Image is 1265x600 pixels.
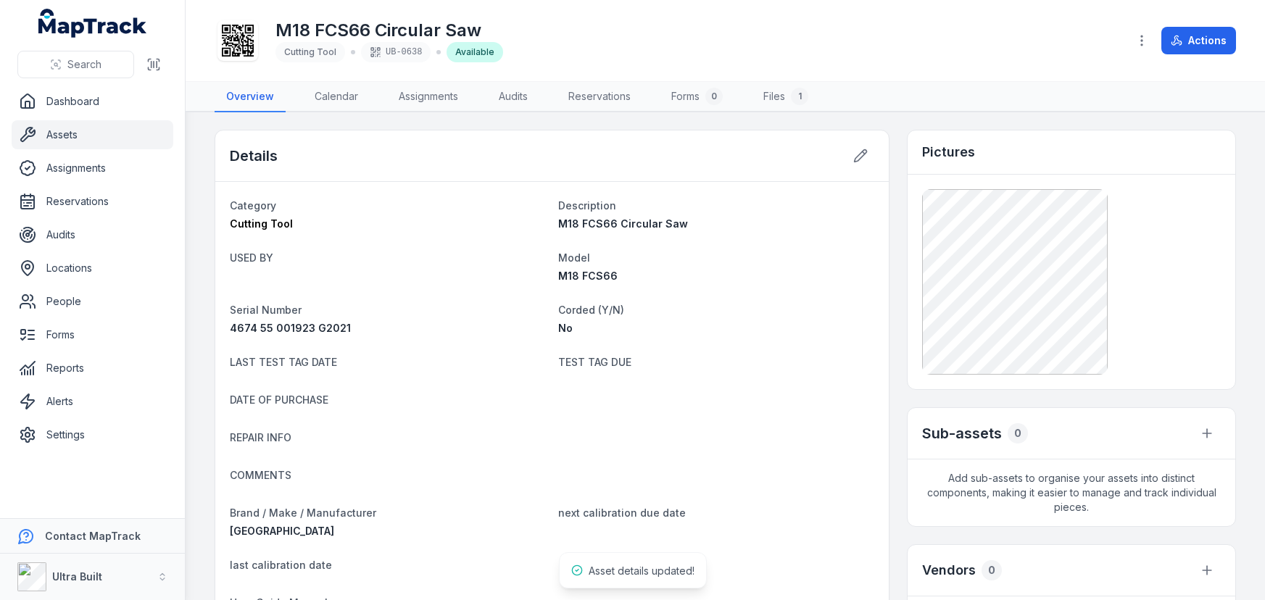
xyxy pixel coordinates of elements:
a: Files1 [752,82,820,112]
span: REPAIR INFO [230,431,291,443]
a: MapTrack [38,9,147,38]
span: Cutting Tool [284,46,336,57]
span: Description [558,199,616,212]
a: Assignments [12,154,173,183]
span: Serial Number [230,304,302,316]
a: Dashboard [12,87,173,116]
a: Calendar [303,82,370,112]
h2: Sub-assets [922,423,1002,443]
a: Audits [487,82,539,112]
span: Search [67,57,101,72]
div: 0 [982,560,1002,580]
a: Alerts [12,387,173,416]
a: Reservations [557,82,642,112]
a: People [12,287,173,316]
span: Add sub-assets to organise your assets into distinct components, making it easier to manage and t... [908,459,1235,526]
span: Category [230,199,276,212]
span: Model [558,251,590,264]
a: Assets [12,120,173,149]
button: Search [17,51,134,78]
span: DATE OF PURCHASE [230,393,328,406]
a: Audits [12,220,173,249]
span: M18 FCS66 Circular Saw [558,217,688,230]
button: Actions [1161,27,1236,54]
div: UB-0638 [361,42,431,62]
span: TEST TAG DUE [558,356,631,368]
span: Corded (Y/N) [558,304,624,316]
span: COMMENTS [230,469,291,481]
span: next calibration due date [558,507,686,519]
div: 0 [705,88,723,105]
strong: Ultra Built [52,570,102,583]
div: 1 [791,88,808,105]
span: LAST TEST TAG DATE [230,356,337,368]
h3: Pictures [922,142,975,162]
h3: Vendors [922,560,976,580]
span: Cutting Tool [230,217,293,230]
div: 0 [1008,423,1028,443]
span: Brand / Make / Manufacturer [230,507,376,519]
a: Forms0 [660,82,734,112]
a: Locations [12,254,173,283]
div: Available [447,42,503,62]
a: Reservations [12,187,173,216]
span: M18 FCS66 [558,270,618,282]
a: Overview [215,82,286,112]
span: No [558,322,573,334]
a: Assignments [387,82,470,112]
h1: M18 FCS66 Circular Saw [275,19,503,42]
span: [GEOGRAPHIC_DATA] [230,525,334,537]
span: 4674 55 001923 G2021 [230,322,351,334]
a: Settings [12,420,173,449]
strong: Contact MapTrack [45,530,141,542]
span: USED BY [230,251,273,264]
h2: Details [230,146,278,166]
a: Forms [12,320,173,349]
span: last calibration date [230,559,332,571]
span: Asset details updated! [589,564,694,577]
a: Reports [12,354,173,383]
